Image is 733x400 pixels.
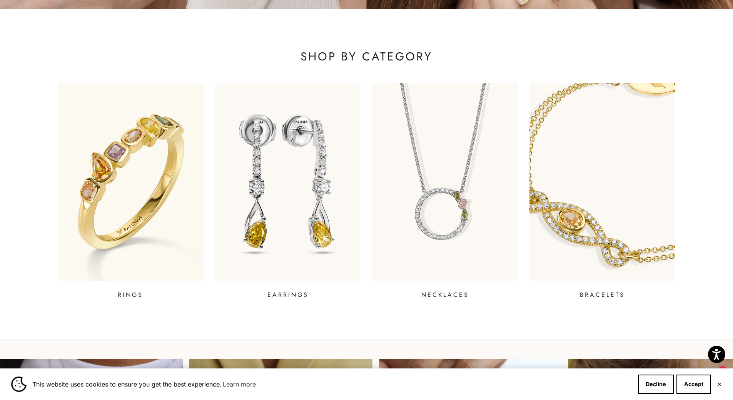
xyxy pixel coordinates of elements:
[372,83,518,300] a: NECKLACES
[529,83,675,300] a: BRACELETS
[215,83,361,300] a: EARRINGS
[32,378,632,390] span: This website uses cookies to ensure you get the best experience.
[580,290,625,300] p: BRACELETS
[118,290,143,300] p: RINGS
[421,290,469,300] p: NECKLACES
[58,49,676,64] p: SHOP BY CATEGORY
[222,378,257,390] a: Learn more
[638,375,674,394] button: Decline
[717,382,722,387] button: Close
[58,83,204,300] a: RINGS
[676,375,711,394] button: Accept
[11,377,27,392] img: Cookie banner
[267,290,309,300] p: EARRINGS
